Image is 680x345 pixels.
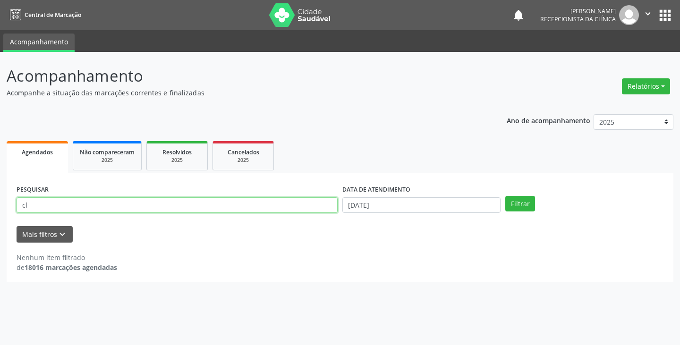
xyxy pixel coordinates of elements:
[17,252,117,262] div: Nenhum item filtrado
[3,34,75,52] a: Acompanhamento
[622,78,670,94] button: Relatórios
[619,5,639,25] img: img
[540,7,616,15] div: [PERSON_NAME]
[639,5,657,25] button: 
[153,157,201,164] div: 2025
[505,196,535,212] button: Filtrar
[512,8,525,22] button: notifications
[80,148,135,156] span: Não compareceram
[162,148,192,156] span: Resolvidos
[22,148,53,156] span: Agendados
[342,197,501,213] input: Selecione um intervalo
[7,64,473,88] p: Acompanhamento
[17,197,338,213] input: Nome, CNS
[220,157,267,164] div: 2025
[540,15,616,23] span: Recepcionista da clínica
[17,262,117,272] div: de
[228,148,259,156] span: Cancelados
[25,11,81,19] span: Central de Marcação
[507,114,590,126] p: Ano de acompanhamento
[80,157,135,164] div: 2025
[17,183,49,197] label: PESQUISAR
[342,183,410,197] label: DATA DE ATENDIMENTO
[25,263,117,272] strong: 18016 marcações agendadas
[17,226,73,243] button: Mais filtroskeyboard_arrow_down
[657,7,673,24] button: apps
[7,88,473,98] p: Acompanhe a situação das marcações correntes e finalizadas
[7,7,81,23] a: Central de Marcação
[643,8,653,19] i: 
[57,229,68,240] i: keyboard_arrow_down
